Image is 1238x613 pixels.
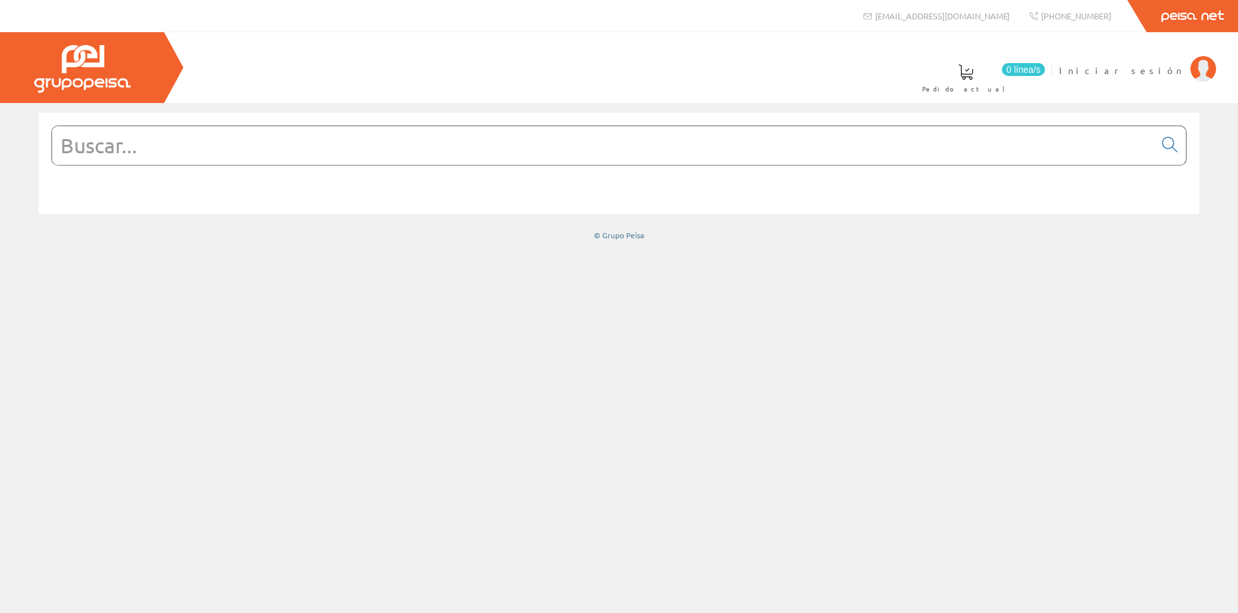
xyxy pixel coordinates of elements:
span: Iniciar sesión [1059,64,1184,77]
a: Iniciar sesión [1059,53,1216,66]
span: Pedido actual [922,82,1010,95]
span: 0 línea/s [1002,63,1045,76]
span: [PHONE_NUMBER] [1041,10,1111,21]
img: Grupo Peisa [34,45,131,93]
input: Buscar... [52,126,1154,165]
div: © Grupo Peisa [39,230,1199,241]
span: [EMAIL_ADDRESS][DOMAIN_NAME] [875,10,1010,21]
